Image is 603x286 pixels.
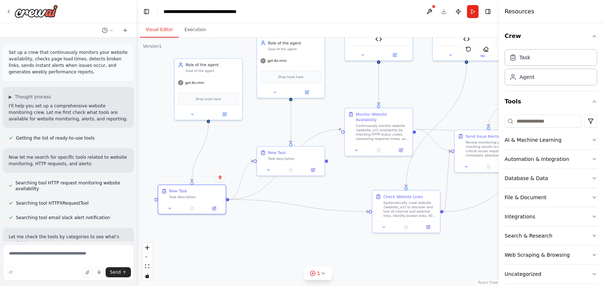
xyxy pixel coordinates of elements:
[143,271,152,281] button: toggle interactivity
[209,111,240,118] button: Open in side panel
[268,40,321,46] div: Role of the agent
[140,22,179,38] button: Visual Editor
[505,46,597,91] div: Crew
[505,265,597,283] button: Uncategorized
[205,205,224,212] button: Open in side panel
[268,47,321,51] div: Goal of the agent
[467,52,498,58] button: Open in side panel
[196,96,221,102] span: Drop tools here
[106,267,131,277] button: Send
[403,64,469,187] g: Edge from 61ec1897-3813-47d6-9567-597e67ca9d8c to 57fee122-93b4-4144-8ee8-de83af61943e
[505,194,547,201] div: File & Document
[416,127,583,151] g: Edge from f7dfa929-a963-456f-bf6f-0809296251f0 to 1e98f959-47af-4c09-b828-a58b71fe4301
[416,127,451,154] g: Edge from f7dfa929-a963-456f-bf6f-0809296251f0 to 998d84ec-916d-4d1c-a2d0-ef1bc0dae15d
[383,194,423,199] div: Check Website Links
[267,59,286,63] span: gpt-4o-mini
[82,267,93,277] button: Upload files
[169,195,222,199] div: Task description
[143,43,162,49] div: Version 1
[256,37,325,99] div: Role of the agentGoal of the agentgpt-4o-miniDrop tools here
[505,207,597,226] button: Integrations
[189,122,211,182] g: Edge from 5ed5281a-bda7-498a-9890-d28a5030bba5 to 6c14180e-bb76-436a-a6ae-03d9b82bdf59
[376,64,381,104] g: Edge from d8d756fb-41ca-4606-b6d1-150fe2d33e11 to f7dfa929-a963-456f-bf6f-0809296251f0
[15,180,128,192] span: Searching tool HTTP request monitoring website availability
[505,188,597,207] button: File & Document
[391,147,410,153] button: Open in side panel
[94,267,104,277] button: Click to speak your automation idea
[6,267,16,277] button: Improve this prompt
[466,133,499,139] div: Send Issue Alerts
[229,158,254,202] g: Edge from 6c14180e-bb76-436a-a6ae-03d9b82bdf59 to 8a16ac7c-8013-435f-ad7e-22fbe55bd5bc
[174,58,243,120] div: Role of the agentGoal of the agentgpt-4o-miniDrop tools here
[119,26,131,35] button: Start a new chat
[110,269,121,275] span: Send
[186,69,239,73] div: Goal of the agent
[99,26,116,35] button: Switch to previous chat
[505,213,535,220] div: Integrations
[466,140,519,158] div: Review monitoring and link checking results to identify critical issues requiring immediate atten...
[303,167,322,173] button: Open in side panel
[179,22,212,38] button: Execution
[463,36,470,42] img: Broken Link Detector
[9,49,128,75] p: Set up a crew that continuously monitors your website availability, checks page load times, detec...
[256,146,325,176] div: New TaskTask description
[268,157,321,161] div: Task description
[372,190,441,233] div: Check Website LinksSystematically crawl website {website_url} to discover and test all internal a...
[9,103,128,122] p: I'll help you set up a comprehensive website monitoring crew. Let me first check what tools are a...
[505,232,552,239] div: Search & Research
[419,224,438,230] button: Open in side panel
[16,135,95,141] span: Getting the list of ready-to-use tools
[9,234,128,247] p: Let me check the tools by categories to see what's available:
[483,7,493,17] button: Hide right sidebar
[169,188,187,194] div: New Task
[304,267,332,280] button: 1
[9,94,12,100] span: ▶
[505,246,597,264] button: Web Scraping & Browsing
[16,215,110,221] span: Searching tool email slack alert notification
[291,89,322,95] button: Open in side panel
[356,124,409,141] div: Continuously monitor website {website_url} availability by checking HTTP status codes, measuring ...
[505,91,597,112] button: Tools
[288,101,293,143] g: Edge from 896a0a0f-333f-4804-834e-32e001abe786 to 8a16ac7c-8013-435f-ad7e-22fbe55bd5bc
[505,270,541,278] div: Uncategorized
[186,62,239,68] div: Role of the agent
[505,251,570,259] div: Web Scraping & Browsing
[375,36,382,42] img: Website Availability Monitor
[317,270,320,277] span: 1
[229,197,369,214] g: Edge from 6c14180e-bb76-436a-a6ae-03d9b82bdf59 to 57fee122-93b4-4144-8ee8-de83af61943e
[395,224,418,230] button: No output available
[143,243,152,281] div: React Flow controls
[505,169,597,188] button: Database & Data
[143,252,152,262] button: zoom out
[519,54,530,61] div: Task
[278,74,303,80] span: Drop tools here
[356,112,409,123] div: Monitor Website Availability
[9,154,128,167] p: Now let me search for specific tools related to website monitoring, HTTP requests, and alerts:
[505,150,597,168] button: Automation & Integration
[505,26,597,46] button: Crew
[344,108,413,156] div: Monitor Website AvailabilityContinuously monitor website {website_url} availability by checking H...
[505,175,548,182] div: Database & Data
[143,262,152,271] button: fit view
[519,73,534,81] div: Agent
[454,130,523,173] div: Send Issue AlertsReview monitoring and link checking results to identify critical issues requirin...
[505,155,569,163] div: Automation & Integration
[141,7,152,17] button: Hide left sidebar
[185,81,204,85] span: gpt-4o-mini
[505,226,597,245] button: Search & Research
[505,131,597,149] button: AI & Machine Learning
[505,7,534,16] h4: Resources
[15,94,51,100] span: Thought process
[279,167,302,173] button: No output available
[477,163,500,170] button: No output available
[379,52,410,58] button: Open in side panel
[9,94,51,100] button: ▶Thought process
[478,281,498,285] a: React Flow attribution
[158,184,226,214] div: New TaskTask description
[215,172,225,182] button: Delete node
[180,205,203,212] button: No output available
[16,200,89,206] span: Searching tool HTTPXRequestTool
[383,200,437,218] div: Systematically crawl website {website_url} to discover and test all internal and external links. ...
[367,147,390,153] button: No output available
[164,8,237,15] nav: breadcrumb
